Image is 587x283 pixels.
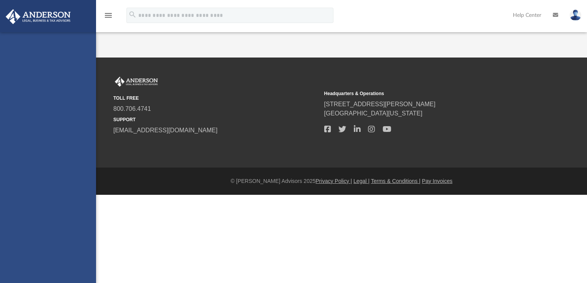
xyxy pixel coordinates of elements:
[570,10,581,21] img: User Pic
[128,10,137,19] i: search
[353,178,370,184] a: Legal |
[3,9,73,24] img: Anderson Advisors Platinum Portal
[96,177,587,185] div: © [PERSON_NAME] Advisors 2025
[113,105,151,112] a: 800.706.4741
[324,90,530,97] small: Headquarters & Operations
[104,11,113,20] i: menu
[324,110,423,117] a: [GEOGRAPHIC_DATA][US_STATE]
[316,178,352,184] a: Privacy Policy |
[371,178,421,184] a: Terms & Conditions |
[104,15,113,20] a: menu
[113,77,159,87] img: Anderson Advisors Platinum Portal
[422,178,452,184] a: Pay Invoices
[324,101,436,107] a: [STREET_ADDRESS][PERSON_NAME]
[113,127,217,133] a: [EMAIL_ADDRESS][DOMAIN_NAME]
[113,116,319,123] small: SUPPORT
[113,95,319,102] small: TOLL FREE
